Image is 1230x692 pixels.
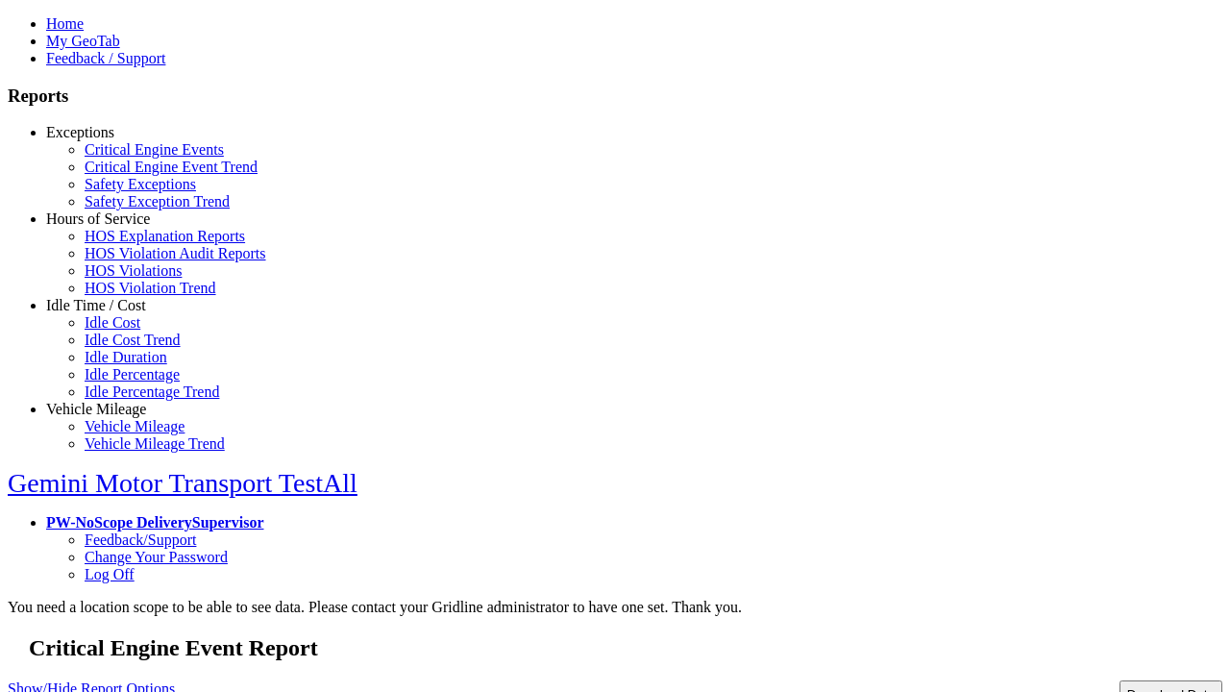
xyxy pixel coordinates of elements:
a: Log Off [85,566,135,582]
a: Vehicle Mileage [46,401,146,417]
a: Critical Engine Events [85,141,224,158]
div: You need a location scope to be able to see data. Please contact your Gridline administrator to h... [8,599,1222,616]
a: Change Your Password [85,549,228,565]
a: PW-NoScope DeliverySupervisor [46,514,263,531]
a: Idle Time / Cost [46,297,146,313]
a: Home [46,15,84,32]
a: Feedback / Support [46,50,165,66]
h2: Critical Engine Event Report [29,635,1222,661]
a: Gemini Motor Transport TestAll [8,468,357,498]
a: Idle Cost Trend [85,332,181,348]
a: Idle Percentage Trend [85,383,219,400]
a: Exceptions [46,124,114,140]
a: Safety Exception Trend [85,193,230,210]
a: Vehicle Mileage [85,418,184,434]
a: HOS Violation Trend [85,280,216,296]
a: HOS Violation Audit Reports [85,245,266,261]
a: Vehicle Mileage Trend [85,435,225,452]
a: Safety Exceptions [85,176,196,192]
a: Idle Cost [85,314,140,331]
a: My GeoTab [46,33,120,49]
a: Critical Engine Event Trend [85,159,258,175]
a: Idle Percentage [85,366,180,383]
a: Hours of Service [46,210,150,227]
h3: Reports [8,86,1222,107]
a: HOS Violations [85,262,182,279]
a: Feedback/Support [85,531,196,548]
a: HOS Explanation Reports [85,228,245,244]
a: Idle Duration [85,349,167,365]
